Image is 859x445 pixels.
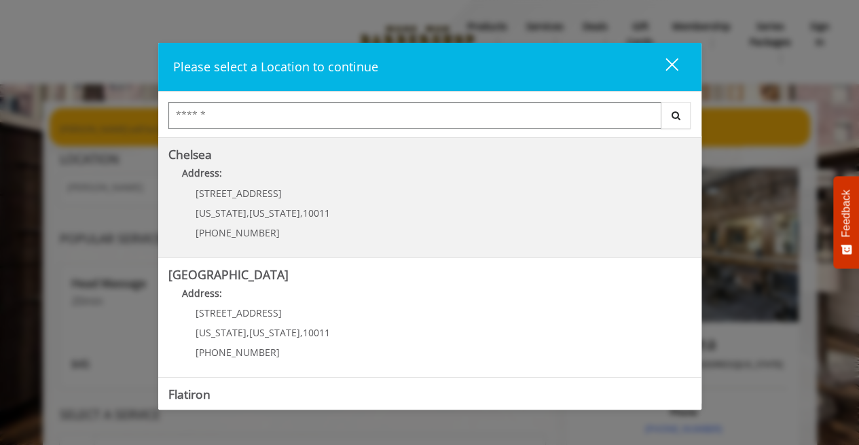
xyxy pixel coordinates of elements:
[668,111,684,120] i: Search button
[168,146,212,162] b: Chelsea
[168,386,211,402] b: Flatiron
[249,326,300,339] span: [US_STATE]
[196,187,282,200] span: [STREET_ADDRESS]
[173,58,378,75] span: Please select a Location to continue
[303,207,330,219] span: 10011
[182,287,222,300] b: Address:
[300,326,303,339] span: ,
[196,306,282,319] span: [STREET_ADDRESS]
[168,266,289,283] b: [GEOGRAPHIC_DATA]
[196,326,246,339] span: [US_STATE]
[196,226,280,239] span: [PHONE_NUMBER]
[168,102,661,129] input: Search Center
[246,207,249,219] span: ,
[196,207,246,219] span: [US_STATE]
[182,166,222,179] b: Address:
[640,53,687,81] button: close dialog
[249,207,300,219] span: [US_STATE]
[246,326,249,339] span: ,
[833,176,859,268] button: Feedback - Show survey
[303,326,330,339] span: 10011
[196,346,280,359] span: [PHONE_NUMBER]
[650,57,677,77] div: close dialog
[300,207,303,219] span: ,
[840,190,852,237] span: Feedback
[168,102,691,136] div: Center Select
